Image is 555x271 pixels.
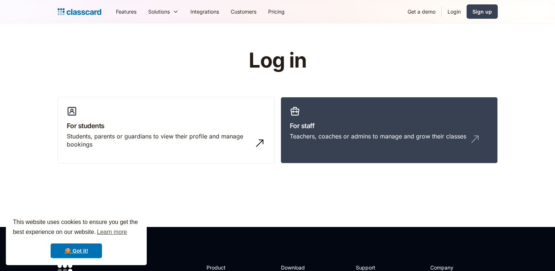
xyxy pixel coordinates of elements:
h3: For students [67,121,266,131]
div: Solutions [148,8,170,15]
a: home [58,7,101,17]
div: Teachers, coaches or admins to manage and grow their classes [290,132,466,140]
span: This website uses cookies to ensure you get the best experience on our website. [13,218,140,238]
a: For studentsStudents, parents or guardians to view their profile and manage bookings [58,97,275,164]
a: Get a demo [402,3,441,20]
h1: Log in [161,49,394,72]
a: Integrations [185,3,225,20]
h3: For staff [290,121,489,131]
a: Customers [225,3,262,20]
a: Login [442,3,467,20]
a: dismiss cookie message [51,243,102,258]
div: Sign up [472,8,492,15]
a: learn more about cookies [96,227,128,238]
div: cookieconsent [6,211,147,265]
a: Sign up [467,4,498,19]
a: Pricing [262,3,291,20]
a: For staffTeachers, coaches or admins to manage and grow their classes [281,97,498,164]
div: Solutions [142,3,185,20]
a: Features [110,3,142,20]
div: Students, parents or guardians to view their profile and manage bookings [67,132,251,149]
